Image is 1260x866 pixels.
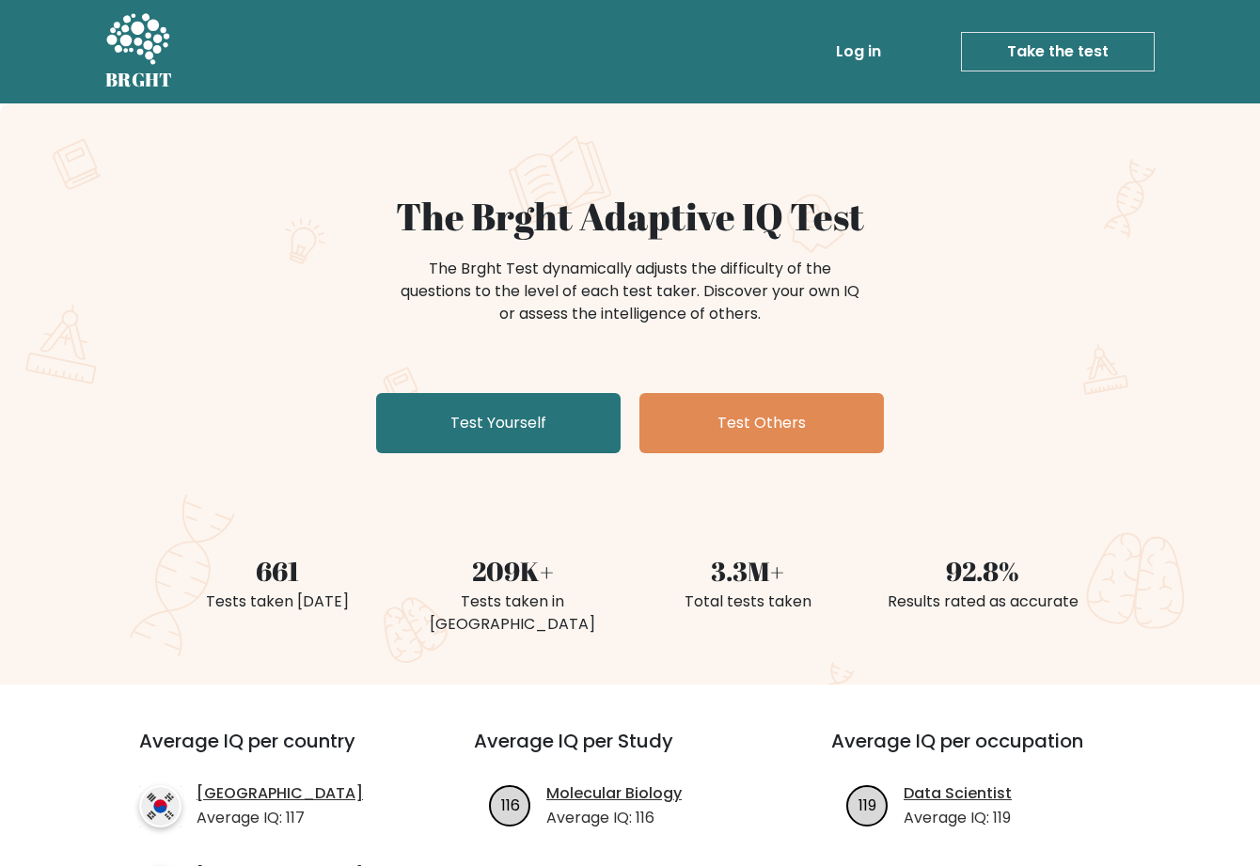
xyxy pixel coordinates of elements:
h3: Average IQ per country [139,730,406,775]
div: 92.8% [876,551,1089,590]
img: country [139,785,181,827]
h3: Average IQ per occupation [831,730,1143,775]
h3: Average IQ per Study [474,730,786,775]
text: 119 [858,794,876,815]
p: Average IQ: 117 [197,807,363,829]
div: 209K+ [406,551,619,590]
a: Log in [828,33,889,71]
h1: The Brght Adaptive IQ Test [171,194,1089,239]
div: 661 [171,551,384,590]
text: 116 [501,794,520,815]
div: 3.3M+ [641,551,854,590]
div: Tests taken in [GEOGRAPHIC_DATA] [406,590,619,636]
div: Tests taken [DATE] [171,590,384,613]
a: [GEOGRAPHIC_DATA] [197,782,363,805]
a: Test Others [639,393,884,453]
a: Take the test [961,32,1155,71]
p: Average IQ: 116 [546,807,682,829]
a: Data Scientist [904,782,1012,805]
a: BRGHT [105,8,173,96]
div: Results rated as accurate [876,590,1089,613]
div: The Brght Test dynamically adjusts the difficulty of the questions to the level of each test take... [395,258,865,325]
div: Total tests taken [641,590,854,613]
h5: BRGHT [105,69,173,91]
a: Molecular Biology [546,782,682,805]
p: Average IQ: 119 [904,807,1012,829]
a: Test Yourself [376,393,621,453]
